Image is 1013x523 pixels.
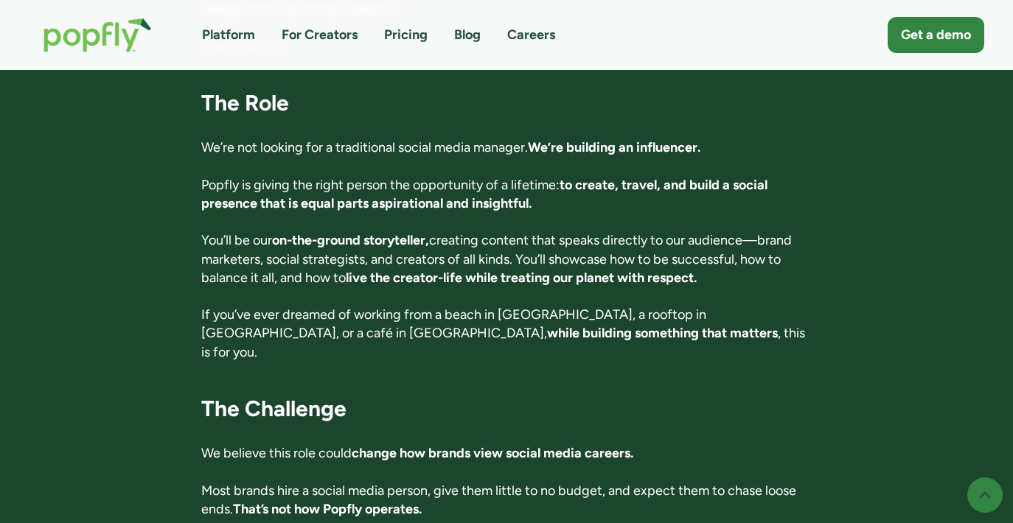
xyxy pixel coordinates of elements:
[528,139,700,155] strong: We’re building an influencer.
[901,26,971,44] div: Get a demo
[384,26,428,44] a: Pricing
[272,232,429,248] strong: on-the-ground storyteller,
[29,3,167,67] a: home
[547,325,778,341] strong: while building something that matters
[201,306,812,362] p: If you’ve ever dreamed of working from a beach in [GEOGRAPHIC_DATA], a rooftop in [GEOGRAPHIC_DAT...
[454,26,481,44] a: Blog
[507,26,555,44] a: Careers
[352,445,633,461] strong: change how brands view social media careers.
[201,482,812,519] p: Most brands hire a social media person, give them little to no budget, and expect them to chase l...
[201,89,289,116] strong: The Role
[201,177,767,211] strong: to create, travel, and build a social presence that is equal parts aspirational and insightful.
[201,138,812,157] p: We’re not looking for a traditional social media manager.
[201,395,347,422] strong: The Challenge
[233,501,422,517] strong: That’s not how Popfly operates.
[202,26,255,44] a: Platform
[888,17,984,53] a: Get a demo
[201,444,812,463] p: We believe this role could
[346,270,697,286] strong: live the creator-life while treating our planet with respect.
[201,231,812,287] p: You’ll be our creating content that speaks directly to our audience—brand marketers, social strat...
[282,26,358,44] a: For Creators
[201,176,812,213] p: Popfly is giving the right person the opportunity of a lifetime:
